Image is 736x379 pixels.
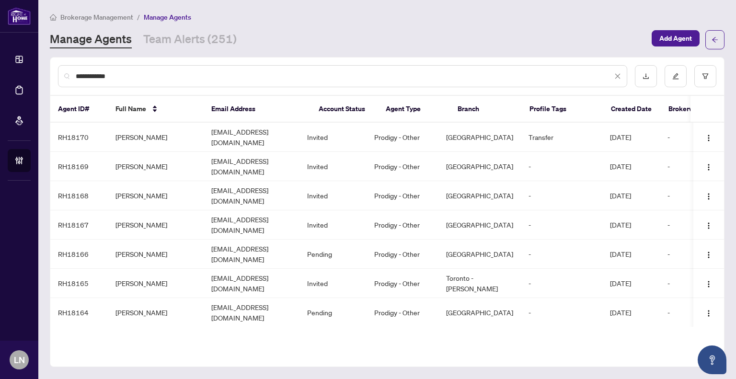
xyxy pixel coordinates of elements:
td: Invited [299,269,367,298]
td: [PERSON_NAME] [108,210,204,240]
td: - [660,240,717,269]
a: Manage Agents [50,31,132,48]
td: Pending [299,298,367,327]
td: [GEOGRAPHIC_DATA] [438,152,521,181]
th: Profile Tags [522,96,603,123]
td: [PERSON_NAME] [108,240,204,269]
td: [PERSON_NAME] [108,152,204,181]
td: [EMAIL_ADDRESS][DOMAIN_NAME] [204,181,299,210]
td: [GEOGRAPHIC_DATA] [438,298,521,327]
td: RH18168 [50,181,108,210]
img: Logo [705,280,713,288]
td: - [660,298,717,327]
li: / [137,11,140,23]
th: Agent ID# [50,96,108,123]
th: Full Name [108,96,204,123]
img: Logo [705,251,713,259]
td: RH18167 [50,210,108,240]
td: Invited [299,152,367,181]
td: Prodigy - Other [367,240,438,269]
button: Logo [701,159,716,174]
td: RH18166 [50,240,108,269]
td: Invited [299,210,367,240]
td: - [521,269,602,298]
a: Team Alerts (251) [143,31,237,48]
td: [PERSON_NAME] [108,298,204,327]
td: [DATE] [602,152,660,181]
img: Logo [705,134,713,142]
td: - [521,152,602,181]
td: RH18170 [50,123,108,152]
td: [PERSON_NAME] [108,269,204,298]
td: Pending [299,240,367,269]
td: Prodigy - Other [367,210,438,240]
td: - [521,181,602,210]
td: Prodigy - Other [367,298,438,327]
span: Manage Agents [144,13,191,22]
td: [PERSON_NAME] [108,123,204,152]
img: logo [8,7,31,25]
td: Invited [299,123,367,152]
td: Prodigy - Other [367,269,438,298]
td: - [660,181,717,210]
td: Invited [299,181,367,210]
span: arrow-left [712,36,718,43]
td: [EMAIL_ADDRESS][DOMAIN_NAME] [204,269,299,298]
td: RH18164 [50,298,108,327]
td: - [660,152,717,181]
td: Prodigy - Other [367,123,438,152]
button: Add Agent [652,30,700,46]
td: [EMAIL_ADDRESS][DOMAIN_NAME] [204,123,299,152]
td: [DATE] [602,240,660,269]
th: Email Address [204,96,311,123]
span: Full Name [115,103,146,114]
td: - [521,298,602,327]
td: [EMAIL_ADDRESS][DOMAIN_NAME] [204,240,299,269]
th: Agent Type [378,96,450,123]
button: Open asap [698,345,726,374]
td: Prodigy - Other [367,152,438,181]
td: [GEOGRAPHIC_DATA] [438,181,521,210]
span: Brokerage Management [60,13,133,22]
span: Add Agent [659,31,692,46]
td: - [521,210,602,240]
td: - [521,240,602,269]
button: Logo [701,217,716,232]
th: Brokerwolf ID [661,96,718,123]
td: [DATE] [602,123,660,152]
button: download [635,65,657,87]
td: [GEOGRAPHIC_DATA] [438,123,521,152]
td: Toronto - [PERSON_NAME] [438,269,521,298]
span: home [50,14,57,21]
span: filter [702,73,709,80]
button: filter [694,65,716,87]
button: Logo [701,188,716,203]
span: close [614,73,621,80]
td: RH18165 [50,269,108,298]
img: Logo [705,310,713,317]
td: [EMAIL_ADDRESS][DOMAIN_NAME] [204,210,299,240]
td: - [660,269,717,298]
td: [GEOGRAPHIC_DATA] [438,240,521,269]
img: Logo [705,163,713,171]
td: Prodigy - Other [367,181,438,210]
span: LN [14,353,25,367]
td: RH18169 [50,152,108,181]
span: download [643,73,649,80]
span: edit [672,73,679,80]
td: [EMAIL_ADDRESS][DOMAIN_NAME] [204,152,299,181]
td: [DATE] [602,298,660,327]
th: Account Status [311,96,378,123]
td: [DATE] [602,181,660,210]
button: Logo [701,305,716,320]
td: [DATE] [602,210,660,240]
td: Transfer [521,123,602,152]
td: [DATE] [602,269,660,298]
td: [GEOGRAPHIC_DATA] [438,210,521,240]
button: Logo [701,129,716,145]
td: - [660,210,717,240]
td: [EMAIL_ADDRESS][DOMAIN_NAME] [204,298,299,327]
td: [PERSON_NAME] [108,181,204,210]
img: Logo [705,193,713,200]
img: Logo [705,222,713,230]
